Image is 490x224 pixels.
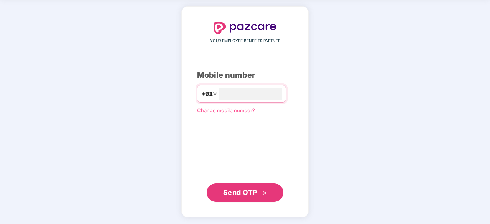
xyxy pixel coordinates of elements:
[213,92,217,96] span: down
[197,107,255,113] a: Change mobile number?
[223,188,257,196] span: Send OTP
[201,89,213,99] span: +91
[197,69,293,81] div: Mobile number
[207,183,283,202] button: Send OTPdouble-right
[210,38,280,44] span: YOUR EMPLOYEE BENEFITS PARTNER
[262,191,267,196] span: double-right
[214,22,276,34] img: logo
